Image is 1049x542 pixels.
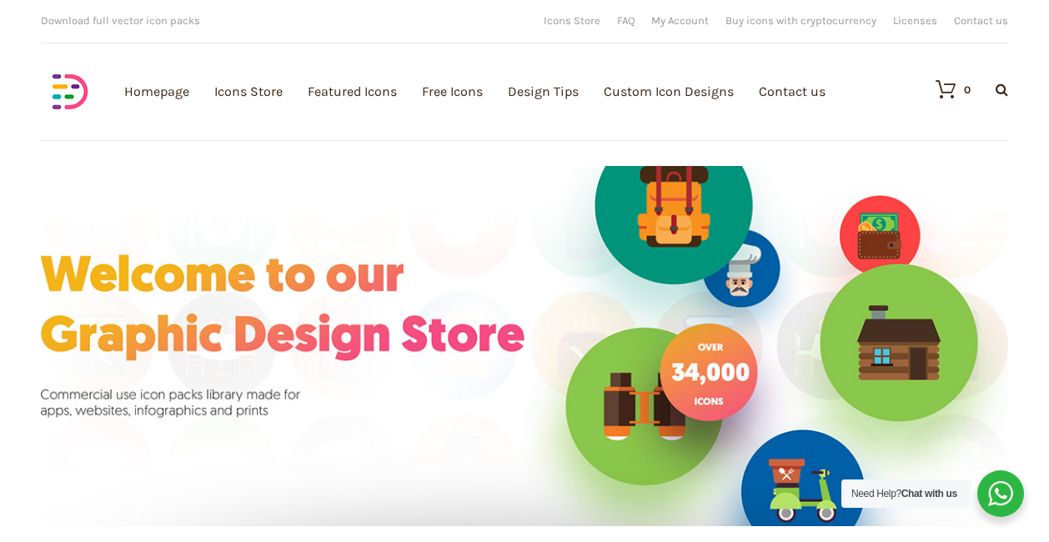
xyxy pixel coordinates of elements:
[41,14,200,27] span: Download full vector icon packs
[617,15,635,26] a: FAQ
[725,15,876,26] a: Buy icons with cryptocurrency
[954,15,1008,26] a: Contact us
[651,15,709,26] a: My Account
[919,79,971,99] a: 0
[901,488,957,499] strong: Chat with us
[544,15,600,26] a: Icons Store
[41,166,1008,526] img: Graphic-design-store.jpg
[851,488,957,499] span: Need Help?
[893,15,937,26] a: Licenses
[964,84,971,95] div: 0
